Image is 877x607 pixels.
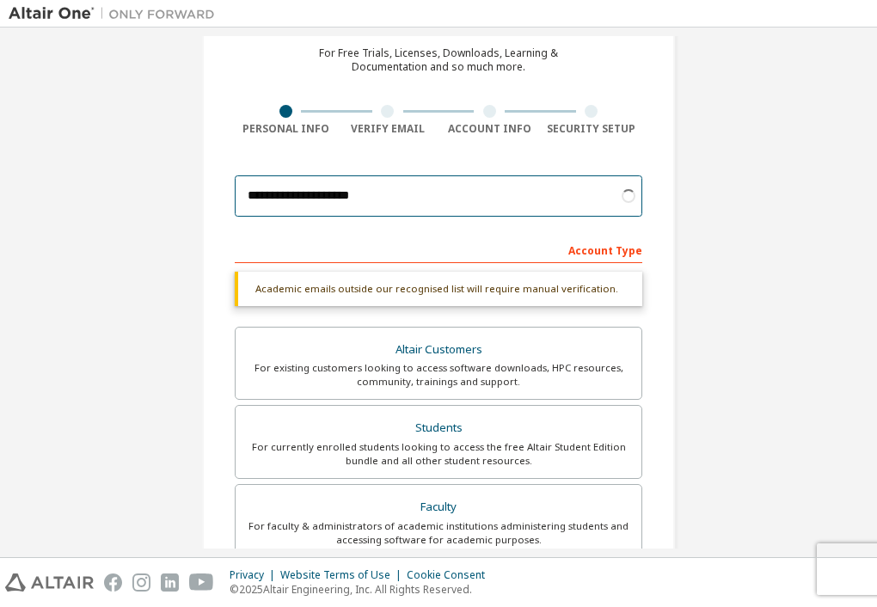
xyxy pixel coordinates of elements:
div: Privacy [230,568,280,582]
div: Security Setup [541,122,643,136]
img: youtube.svg [189,573,214,592]
div: For currently enrolled students looking to access the free Altair Student Edition bundle and all ... [246,440,631,468]
div: Website Terms of Use [280,568,407,582]
img: altair_logo.svg [5,573,94,592]
div: Verify Email [337,122,439,136]
div: Account Type [235,236,642,263]
img: facebook.svg [104,573,122,592]
img: Altair One [9,5,224,22]
div: For Free Trials, Licenses, Downloads, Learning & Documentation and so much more. [319,46,558,74]
div: For faculty & administrators of academic institutions administering students and accessing softwa... [246,519,631,547]
div: Account Info [438,122,541,136]
img: linkedin.svg [161,573,179,592]
img: instagram.svg [132,573,150,592]
div: Create an Altair One Account [300,15,578,36]
div: Academic emails outside our recognised list will require manual verification. [235,272,642,306]
div: Faculty [246,495,631,519]
div: Students [246,416,631,440]
div: Personal Info [235,122,337,136]
p: © 2025 Altair Engineering, Inc. All Rights Reserved. [230,582,495,597]
div: Cookie Consent [407,568,495,582]
div: For existing customers looking to access software downloads, HPC resources, community, trainings ... [246,361,631,389]
div: Altair Customers [246,338,631,362]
